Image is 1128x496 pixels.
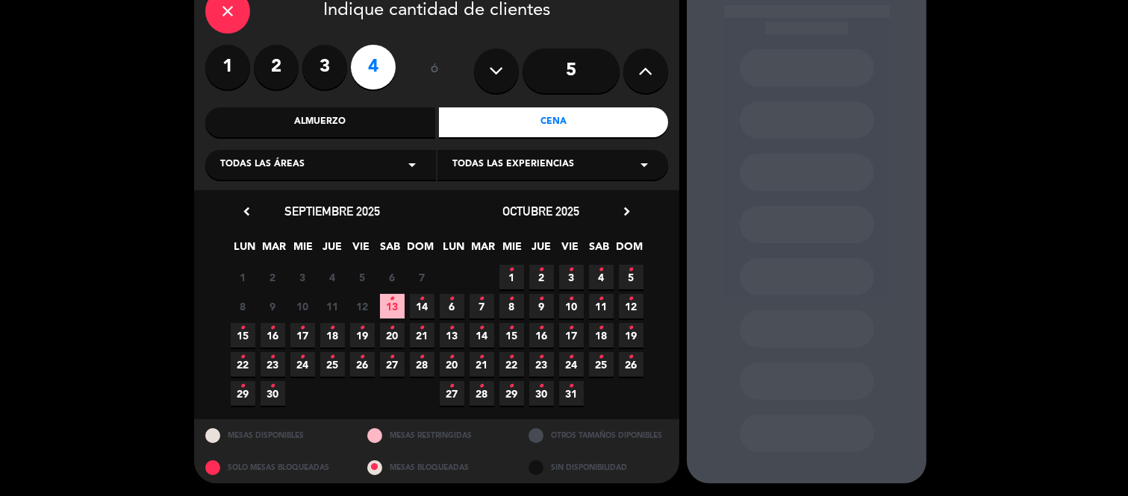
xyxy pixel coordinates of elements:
i: • [270,374,275,398]
span: MAR [262,238,287,263]
i: arrow_drop_down [635,156,653,174]
i: • [629,258,634,282]
i: • [360,345,365,369]
span: 6 [440,294,464,318]
span: 16 [261,323,285,348]
i: • [240,316,246,340]
span: 1 [231,265,255,289]
i: • [240,345,246,369]
span: SAB [588,238,612,263]
span: 8 [231,294,255,318]
span: 12 [350,294,375,318]
span: 15 [499,323,524,348]
span: 24 [290,352,315,377]
i: arrow_drop_down [403,156,421,174]
i: • [449,345,455,369]
span: SAB [378,238,403,263]
div: Almuerzo [205,107,435,137]
i: • [360,316,365,340]
span: 31 [559,381,584,406]
span: 22 [499,352,524,377]
i: • [569,374,574,398]
span: 27 [440,381,464,406]
span: 30 [529,381,554,406]
i: • [449,374,455,398]
span: 20 [380,323,405,348]
span: MIE [500,238,525,263]
div: MESAS DISPONIBLES [194,419,356,451]
i: • [330,316,335,340]
span: 4 [589,265,614,289]
i: • [420,316,425,340]
span: 8 [499,294,524,318]
span: 28 [470,381,494,406]
span: 2 [529,265,554,289]
i: • [599,258,604,282]
span: 1 [499,265,524,289]
span: 4 [320,265,345,289]
i: • [509,287,514,311]
span: 7 [410,265,434,289]
span: 27 [380,352,405,377]
span: 25 [320,352,345,377]
div: SOLO MESAS BLOQUEADAS [194,451,356,483]
span: 7 [470,294,494,318]
div: SIN DISPONIBILIDAD [517,451,679,483]
span: VIE [558,238,583,263]
span: MAR [471,238,496,263]
i: • [300,316,305,340]
i: • [569,258,574,282]
i: • [449,316,455,340]
span: 3 [559,265,584,289]
span: 10 [559,294,584,318]
i: • [390,345,395,369]
i: • [599,345,604,369]
i: • [599,316,604,340]
i: • [509,316,514,340]
span: 17 [290,323,315,348]
i: • [420,287,425,311]
div: MESAS BLOQUEADAS [356,451,518,483]
span: 6 [380,265,405,289]
span: 14 [410,294,434,318]
span: 24 [559,352,584,377]
span: JUE [320,238,345,263]
span: 13 [440,323,464,348]
i: • [569,316,574,340]
i: • [330,345,335,369]
span: LUN [233,238,258,263]
span: MIE [291,238,316,263]
span: 23 [261,352,285,377]
span: 5 [619,265,644,289]
span: 21 [410,323,434,348]
span: 12 [619,294,644,318]
i: • [509,258,514,282]
i: • [539,258,544,282]
i: • [629,345,634,369]
span: septiembre 2025 [284,204,380,219]
span: 20 [440,352,464,377]
div: ó [411,45,459,97]
i: • [270,345,275,369]
i: • [240,374,246,398]
span: 15 [231,323,255,348]
i: • [420,345,425,369]
i: • [479,374,484,398]
div: Cena [439,107,669,137]
div: OTROS TAMAÑOS DIPONIBLES [517,419,679,451]
span: 13 [380,294,405,318]
i: close [219,2,237,20]
span: 19 [619,323,644,348]
span: 22 [231,352,255,377]
span: 29 [231,381,255,406]
i: • [569,345,574,369]
i: chevron_left [239,204,255,219]
span: 3 [290,265,315,289]
span: 28 [410,352,434,377]
span: Todas las áreas [220,157,305,172]
span: 29 [499,381,524,406]
span: LUN [442,238,467,263]
i: • [390,287,395,311]
i: • [449,287,455,311]
i: • [539,345,544,369]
